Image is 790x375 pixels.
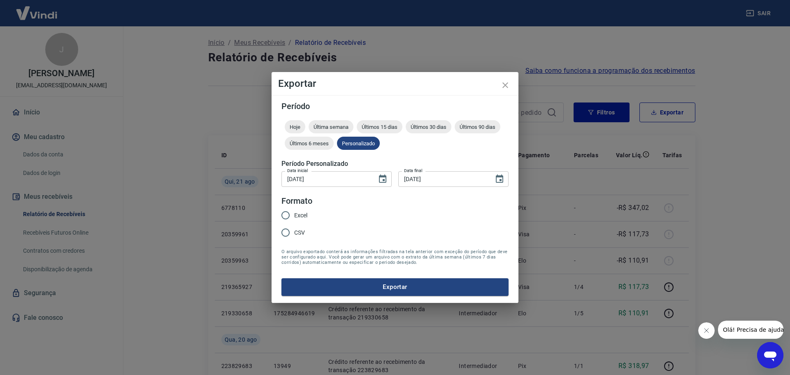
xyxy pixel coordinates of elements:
div: Hoje [285,120,305,133]
span: Personalizado [337,140,380,147]
span: Últimos 6 meses [285,140,334,147]
iframe: Botão para abrir a janela de mensagens [757,342,783,368]
div: Personalizado [337,137,380,150]
label: Data final [404,168,423,174]
button: Choose date, selected date is 1 de ago de 2025 [374,171,391,187]
iframe: Mensagem da empresa [718,321,783,339]
span: O arquivo exportado conterá as informações filtradas na tela anterior com exceção do período que ... [281,249,509,265]
button: Choose date, selected date is 31 de ago de 2025 [491,171,508,187]
input: DD/MM/YYYY [281,171,371,186]
span: Hoje [285,124,305,130]
div: Últimos 90 dias [455,120,500,133]
h5: Período Personalizado [281,160,509,168]
div: Últimos 30 dias [406,120,451,133]
label: Data inicial [287,168,308,174]
span: Última semana [309,124,353,130]
button: Exportar [281,278,509,296]
legend: Formato [281,195,312,207]
div: Últimos 15 dias [357,120,402,133]
span: Olá! Precisa de ajuda? [5,6,69,12]
div: Últimos 6 meses [285,137,334,150]
span: Últimos 15 dias [357,124,402,130]
span: Últimos 30 dias [406,124,451,130]
input: DD/MM/YYYY [398,171,488,186]
span: Últimos 90 dias [455,124,500,130]
h4: Exportar [278,79,512,89]
h5: Período [281,102,509,110]
span: CSV [294,228,305,237]
button: close [495,75,515,95]
span: Excel [294,211,307,220]
iframe: Fechar mensagem [698,322,715,339]
div: Última semana [309,120,353,133]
